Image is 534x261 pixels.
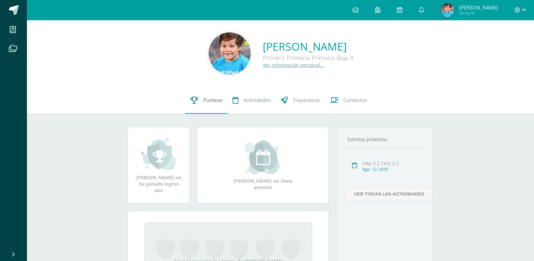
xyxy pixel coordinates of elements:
[441,3,454,17] img: fdf2c074aad481686b83af0e3846527a.png
[244,97,271,104] span: Actividades
[245,140,281,174] img: event_small.png
[293,97,320,104] span: Trayectoria
[209,32,251,75] img: 231829fb0870a16a75452bc6158a5ea9.png
[362,166,422,172] div: Ago. 12, 2025
[345,187,433,201] a: Ver todas las actividades
[276,87,325,114] a: Trayectoria
[459,10,498,16] span: Mi Perfil
[325,87,372,114] a: Contactos
[263,54,354,62] div: Primero Primaria Primaria Baja A
[263,62,324,68] a: Ver información personal...
[227,87,276,114] a: Actividades
[263,39,354,54] a: [PERSON_NAME]
[135,137,183,193] div: [PERSON_NAME] no ha ganado logros aún
[203,97,222,104] span: Punteos
[229,140,297,190] div: [PERSON_NAME] no tiene eventos
[343,97,367,104] span: Contactos
[362,160,422,166] div: UAp 3.2 Test 3.2
[140,137,177,171] img: achievement_small.png
[459,4,498,11] span: [PERSON_NAME]
[345,136,425,142] div: Eventos próximos
[185,87,227,114] a: Punteos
